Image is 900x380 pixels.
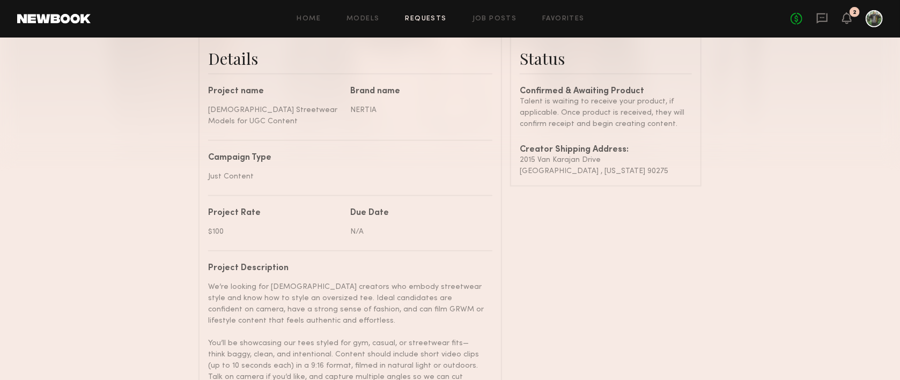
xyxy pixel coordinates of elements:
div: Project name [208,87,342,96]
a: Favorites [542,16,585,23]
a: Requests [405,16,447,23]
div: Due Date [350,209,484,218]
div: NERTIA [350,105,484,116]
div: Just Content [208,171,484,182]
div: Project Rate [208,209,342,218]
div: Project Description [208,264,484,273]
div: Talent is waiting to receive your product, if applicable. Once product is received, they will con... [520,96,692,130]
div: Creator Shipping Address: [520,146,692,154]
div: Details [208,48,492,69]
a: Job Posts [473,16,517,23]
div: $100 [208,226,342,237]
div: N/A [350,226,484,237]
a: Models [346,16,379,23]
div: Status [520,48,692,69]
div: [GEOGRAPHIC_DATA] , [US_STATE] 90275 [520,166,692,177]
div: Brand name [350,87,484,96]
div: Confirmed & Awaiting Product [520,87,692,96]
div: [DEMOGRAPHIC_DATA] Streetwear Models for UGC Content [208,105,342,127]
a: Home [297,16,321,23]
div: 2 [853,10,857,16]
div: Campaign Type [208,154,484,162]
div: 2015 Van Karajan Drive [520,154,692,166]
